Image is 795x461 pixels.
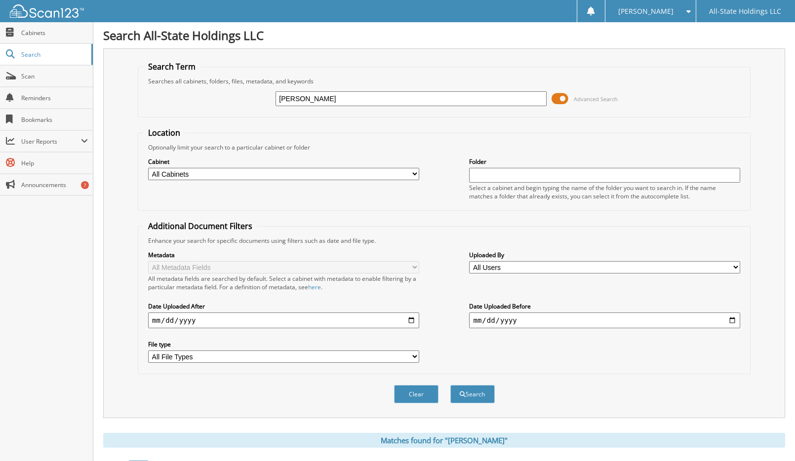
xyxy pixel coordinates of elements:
input: end [469,312,740,328]
span: Scan [21,72,88,80]
span: Advanced Search [574,95,618,103]
legend: Additional Document Filters [143,221,257,231]
div: 7 [81,181,89,189]
label: Date Uploaded After [148,302,419,310]
a: here [308,283,321,291]
img: scan123-logo-white.svg [10,4,84,18]
span: Help [21,159,88,167]
legend: Search Term [143,61,200,72]
legend: Location [143,127,185,138]
span: All-State Holdings LLC [709,8,781,14]
label: Metadata [148,251,419,259]
label: File type [148,340,419,348]
div: Searches all cabinets, folders, files, metadata, and keywords [143,77,745,85]
div: Select a cabinet and begin typing the name of the folder you want to search in. If the name match... [469,184,740,200]
span: [PERSON_NAME] [618,8,674,14]
span: Reminders [21,94,88,102]
div: Matches found for "[PERSON_NAME]" [103,433,785,448]
div: Optionally limit your search to a particular cabinet or folder [143,143,745,152]
input: start [148,312,419,328]
label: Cabinet [148,157,419,166]
label: Folder [469,157,740,166]
button: Clear [394,385,438,403]
label: Date Uploaded Before [469,302,740,310]
h1: Search All-State Holdings LLC [103,27,785,43]
span: Cabinets [21,29,88,37]
div: Enhance your search for specific documents using filters such as date and file type. [143,236,745,245]
span: Announcements [21,181,88,189]
span: Search [21,50,86,59]
label: Uploaded By [469,251,740,259]
span: User Reports [21,137,81,146]
button: Search [450,385,495,403]
div: All metadata fields are searched by default. Select a cabinet with metadata to enable filtering b... [148,274,419,291]
span: Bookmarks [21,115,88,124]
